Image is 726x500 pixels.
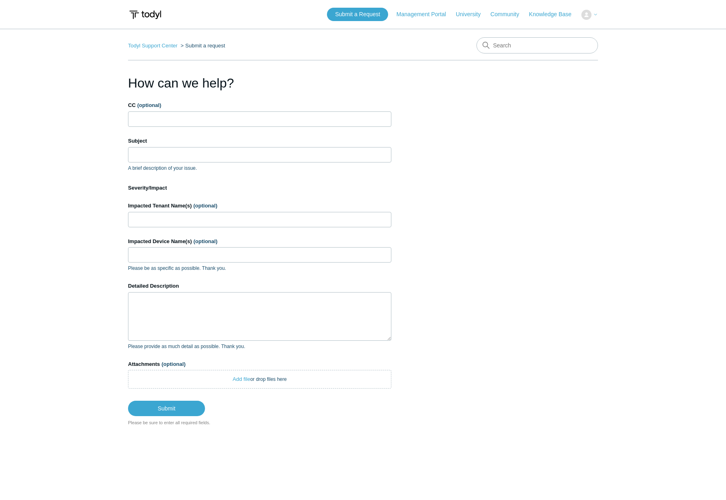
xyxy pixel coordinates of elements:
h1: How can we help? [128,73,391,93]
label: Subject [128,137,391,145]
span: (optional) [194,238,218,244]
span: (optional) [193,203,217,209]
p: Please be as specific as possible. Thank you. [128,265,391,272]
li: Todyl Support Center [128,43,179,49]
span: (optional) [137,102,161,108]
p: Please provide as much detail as possible. Thank you. [128,343,391,350]
a: University [456,10,489,19]
a: Todyl Support Center [128,43,177,49]
a: Knowledge Base [529,10,580,19]
label: Attachments [128,360,391,368]
label: Impacted Device Name(s) [128,237,391,246]
input: Submit [128,401,205,416]
a: Community [491,10,527,19]
li: Submit a request [179,43,225,49]
img: Todyl Support Center Help Center home page [128,7,162,22]
a: Submit a Request [327,8,388,21]
p: A brief description of your issue. [128,165,391,172]
label: Detailed Description [128,282,391,290]
label: CC [128,101,391,109]
div: Please be sure to enter all required fields. [128,419,391,426]
a: Management Portal [397,10,454,19]
input: Search [476,37,598,53]
span: (optional) [162,361,186,367]
label: Impacted Tenant Name(s) [128,202,391,210]
label: Severity/Impact [128,184,391,192]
